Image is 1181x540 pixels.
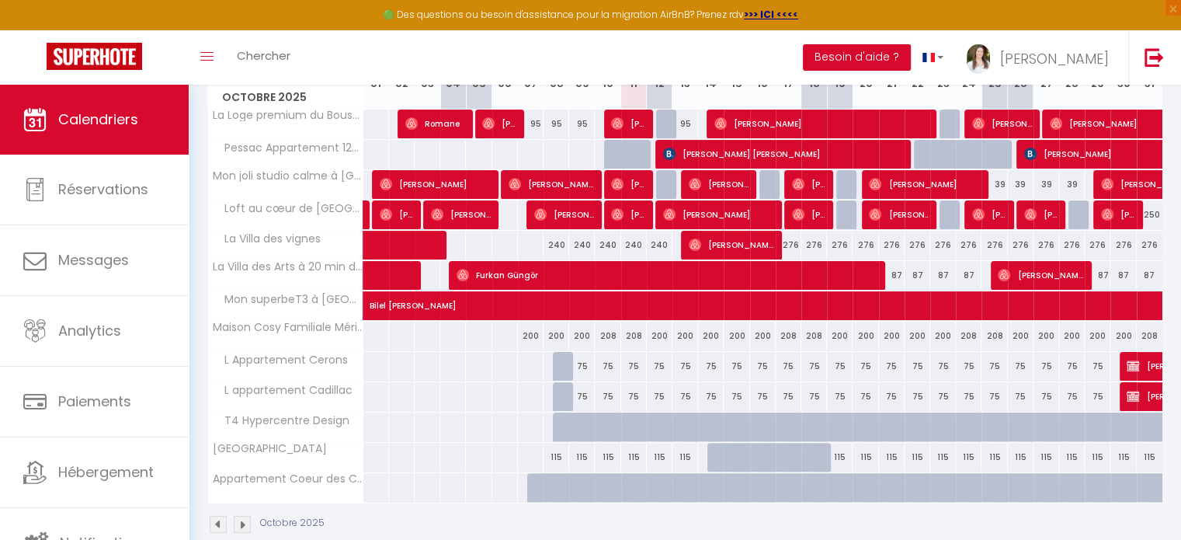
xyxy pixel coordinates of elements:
div: 75 [956,382,981,411]
div: 75 [647,352,672,381]
div: 75 [672,352,698,381]
span: Furkan Güngör [457,260,875,290]
div: 115 [1033,443,1059,472]
div: 75 [595,352,620,381]
img: Super Booking [47,43,142,70]
div: 75 [621,382,647,411]
div: 115 [1137,443,1162,472]
span: [PERSON_NAME] [534,200,594,229]
span: [PERSON_NAME] [PERSON_NAME] [663,139,902,169]
span: L Appartement Cerons [210,352,352,369]
div: 75 [724,382,749,411]
a: >>> ICI <<<< [744,8,798,21]
div: 276 [1033,231,1059,260]
div: 240 [621,231,647,260]
span: [GEOGRAPHIC_DATA] [210,443,327,455]
div: 87 [905,261,930,290]
div: 200 [724,322,749,350]
div: 95 [672,110,698,138]
div: 87 [956,261,981,290]
div: 87 [930,261,956,290]
div: 200 [930,322,956,350]
div: 200 [698,322,724,350]
span: [PERSON_NAME] [869,200,929,229]
img: logout [1145,47,1164,67]
div: 115 [672,443,698,472]
div: 276 [1008,231,1033,260]
div: 75 [879,382,905,411]
div: 276 [776,231,801,260]
div: 200 [518,322,544,350]
span: Réservations [58,179,148,199]
div: 75 [776,382,801,411]
div: 115 [1059,443,1085,472]
img: ... [967,44,990,74]
div: 200 [853,322,878,350]
span: [PERSON_NAME] [792,200,826,229]
div: 75 [595,382,620,411]
div: 200 [569,322,595,350]
div: 200 [544,322,569,350]
span: [PERSON_NAME] [714,109,928,138]
div: 115 [853,443,878,472]
div: 39 [1033,170,1059,199]
div: 95 [518,110,544,138]
span: Hébergement [58,462,154,482]
div: 208 [981,322,1007,350]
span: Romane [405,109,465,138]
div: 200 [905,322,930,350]
span: Mon joli studio calme à [GEOGRAPHIC_DATA] - [GEOGRAPHIC_DATA] [210,170,366,182]
div: 95 [544,110,569,138]
div: 75 [698,352,724,381]
div: 75 [776,352,801,381]
div: 75 [956,352,981,381]
a: ... [PERSON_NAME] [955,30,1128,85]
div: 87 [879,261,905,290]
div: 208 [621,322,647,350]
div: 240 [647,231,672,260]
div: 115 [1085,443,1110,472]
span: Analytics [58,321,121,340]
span: Messages [58,250,129,270]
span: [PERSON_NAME] [431,200,491,229]
div: 240 [595,231,620,260]
span: [PERSON_NAME] [869,169,980,199]
div: 87 [1137,261,1162,290]
div: 75 [569,352,595,381]
div: 95 [569,110,595,138]
span: Maison Cosy Familiale Mérignac T5 [210,322,366,333]
span: Chercher [237,47,290,64]
span: [PERSON_NAME] [998,260,1083,290]
div: 115 [544,443,569,472]
span: [PERSON_NAME] [663,200,774,229]
div: 75 [672,382,698,411]
div: 276 [1059,231,1085,260]
div: 75 [827,352,853,381]
span: [PERSON_NAME] [482,109,516,138]
div: 115 [879,443,905,472]
div: 75 [1059,352,1085,381]
div: 75 [1059,382,1085,411]
div: 276 [801,231,827,260]
span: La Loge premium du Bouscat [210,110,366,121]
div: 115 [569,443,595,472]
div: 75 [930,382,956,411]
div: 115 [595,443,620,472]
span: [PERSON_NAME] [689,169,749,199]
div: 75 [905,382,930,411]
div: 115 [827,443,853,472]
span: Paiements [58,392,131,411]
div: 200 [1085,322,1110,350]
div: 115 [930,443,956,472]
span: [PERSON_NAME] [792,169,826,199]
a: Chercher [225,30,302,85]
div: 115 [647,443,672,472]
div: 87 [1085,261,1110,290]
span: [PERSON_NAME] [972,109,1032,138]
div: 200 [879,322,905,350]
div: 208 [776,322,801,350]
div: 75 [801,352,827,381]
span: La Villa des Arts à 20 min de [GEOGRAPHIC_DATA] [210,261,366,273]
div: 200 [1033,322,1059,350]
